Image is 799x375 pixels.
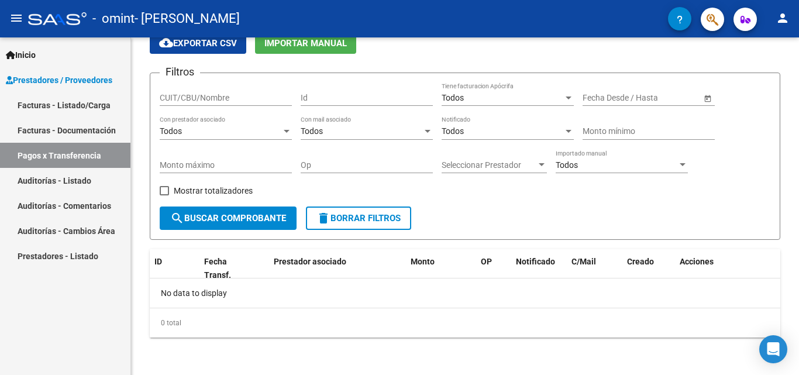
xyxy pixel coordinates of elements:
[160,207,297,230] button: Buscar Comprobante
[199,249,252,288] datatable-header-cell: Fecha Transf.
[174,184,253,198] span: Mostrar totalizadores
[274,257,346,266] span: Prestador asociado
[154,257,162,266] span: ID
[159,36,173,50] mat-icon: cloud_download
[316,211,330,225] mat-icon: delete
[170,211,184,225] mat-icon: search
[159,38,237,49] span: Exportar CSV
[411,257,435,266] span: Monto
[675,249,780,288] datatable-header-cell: Acciones
[516,257,555,266] span: Notificado
[160,64,200,80] h3: Filtros
[776,11,790,25] mat-icon: person
[481,257,492,266] span: OP
[571,257,596,266] span: C/Mail
[567,249,622,288] datatable-header-cell: C/Mail
[635,93,693,103] input: Fecha fin
[135,6,240,32] span: - [PERSON_NAME]
[406,249,476,288] datatable-header-cell: Monto
[442,126,464,136] span: Todos
[442,160,536,170] span: Seleccionar Prestador
[150,308,780,338] div: 0 total
[6,49,36,61] span: Inicio
[9,11,23,25] mat-icon: menu
[269,249,406,288] datatable-header-cell: Prestador asociado
[627,257,654,266] span: Creado
[150,249,199,288] datatable-header-cell: ID
[701,92,714,104] button: Open calendar
[150,32,246,54] button: Exportar CSV
[160,126,182,136] span: Todos
[92,6,135,32] span: - omint
[759,335,787,363] div: Open Intercom Messenger
[476,249,511,288] datatable-header-cell: OP
[204,257,231,280] span: Fecha Transf.
[316,213,401,223] span: Borrar Filtros
[622,249,675,288] datatable-header-cell: Creado
[150,278,780,308] div: No data to display
[680,257,714,266] span: Acciones
[511,249,567,288] datatable-header-cell: Notificado
[583,93,625,103] input: Fecha inicio
[442,93,464,102] span: Todos
[170,213,286,223] span: Buscar Comprobante
[556,160,578,170] span: Todos
[264,38,347,49] span: Importar Manual
[301,126,323,136] span: Todos
[6,74,112,87] span: Prestadores / Proveedores
[255,32,356,54] button: Importar Manual
[306,207,411,230] button: Borrar Filtros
